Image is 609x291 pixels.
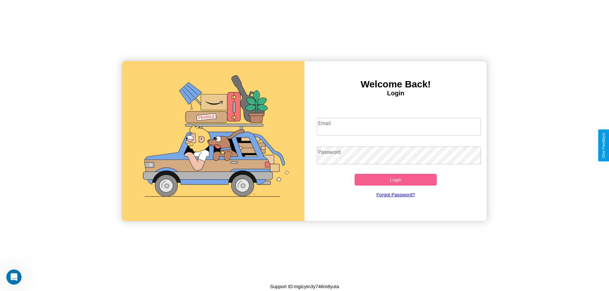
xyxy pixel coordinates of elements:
div: Give Feedback [601,133,606,158]
p: Support ID: mgicytn3y746m8yuta [270,282,339,291]
iframe: Intercom live chat [6,269,22,285]
button: Login [355,174,437,186]
h4: Login [304,90,487,97]
a: Forgot Password? [314,186,478,204]
img: gif [122,61,304,221]
h3: Welcome Back! [304,79,487,90]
